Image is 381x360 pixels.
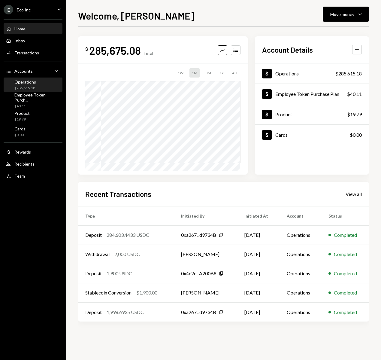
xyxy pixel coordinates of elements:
td: [DATE] [237,264,280,283]
h2: Account Details [262,45,313,55]
a: Operations$285,615.18 [255,63,369,84]
div: Employee Token Purch... [14,92,60,102]
a: Employee Token Purch...$40.11 [4,93,62,108]
div: Product [275,111,292,117]
td: Operations [280,264,322,283]
div: $19.79 [347,111,362,118]
a: Employee Token Purchase Plan$40.11 [255,84,369,104]
th: Status [321,206,369,225]
td: Operations [280,302,322,322]
h2: Recent Transactions [85,189,151,199]
div: $0.00 [350,131,362,139]
th: Initiated By [174,206,237,225]
div: $19.79 [14,117,30,122]
a: Inbox [4,35,62,46]
td: [PERSON_NAME] [174,283,237,302]
a: Accounts [4,66,62,76]
div: Deposit [85,270,102,277]
a: Transactions [4,47,62,58]
a: Recipients [4,158,62,169]
div: Completed [334,270,357,277]
div: $ [85,46,88,52]
div: $40.11 [14,104,60,109]
div: Withdrawal [85,251,110,258]
div: View all [346,191,362,197]
a: Rewards [4,146,62,157]
div: Home [14,26,26,31]
div: Recipients [14,161,35,166]
div: Transactions [14,50,39,55]
a: View all [346,191,362,197]
div: Cards [14,126,26,131]
div: 1W [175,68,186,78]
div: Team [14,173,25,178]
td: Operations [280,283,322,302]
div: Completed [334,309,357,316]
div: Stablecoin Conversion [85,289,132,296]
div: Move money [330,11,354,17]
th: Account [280,206,322,225]
div: E [4,5,13,14]
td: Operations [280,225,322,245]
div: $285,615.18 [335,70,362,77]
div: 2,000 USDC [114,251,140,258]
div: Completed [334,289,357,296]
td: Operations [280,245,322,264]
a: Product$19.79 [4,109,62,123]
div: $0.00 [14,133,26,138]
div: Total [143,51,153,56]
th: Initiated At [237,206,280,225]
div: Operations [14,79,36,84]
div: Completed [334,251,357,258]
div: $1,900.00 [136,289,157,296]
div: Accounts [14,69,33,74]
a: Cards$0.00 [255,125,369,145]
div: Product [14,111,30,116]
a: Team [4,170,62,181]
td: [DATE] [237,225,280,245]
td: [DATE] [237,302,280,322]
div: 1Y [217,68,226,78]
div: Operations [275,71,299,76]
div: $40.11 [347,90,362,98]
a: Cards$0.00 [4,124,62,139]
div: Rewards [14,149,31,154]
div: Deposit [85,309,102,316]
div: ALL [230,68,240,78]
div: Inbox [14,38,25,43]
div: 284,603.4433 USDC [107,231,149,239]
td: [DATE] [237,245,280,264]
div: Employee Token Purchase Plan [275,91,339,97]
a: Home [4,23,62,34]
a: Product$19.79 [255,104,369,124]
div: Eco Inc [17,7,31,12]
th: Type [78,206,174,225]
div: Deposit [85,231,102,239]
div: 285,675.08 [89,44,141,57]
td: [DATE] [237,283,280,302]
div: 0xa267...d9734B [181,309,216,316]
div: $285,615.18 [14,86,36,91]
div: 0xa267...d9734B [181,231,216,239]
div: 1,998.6935 USDC [107,309,144,316]
h1: Welcome, [PERSON_NAME] [78,10,194,22]
div: 1,900 USDC [107,270,132,277]
div: 3M [203,68,213,78]
button: Move money [323,7,369,22]
div: Cards [275,132,288,138]
td: [PERSON_NAME] [174,245,237,264]
div: 0x4c2c...A200B8 [181,270,216,277]
a: Operations$285,615.18 [4,78,62,92]
div: Completed [334,231,357,239]
div: 1M [189,68,200,78]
